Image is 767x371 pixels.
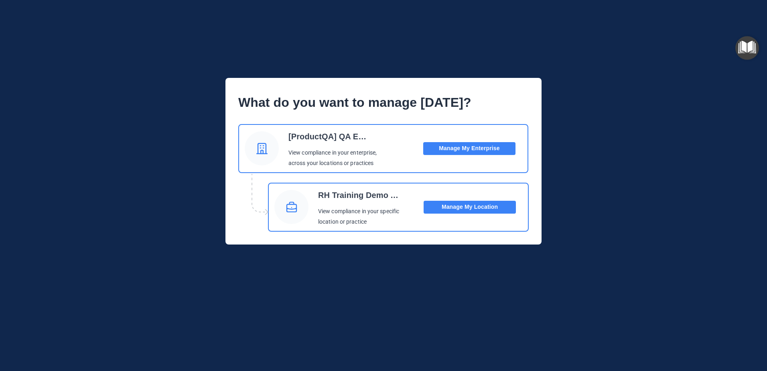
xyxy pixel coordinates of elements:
[318,187,400,203] p: RH Training Demo Account
[318,217,400,227] p: location or practice
[735,36,759,60] button: Open Resource Center
[424,201,516,214] button: Manage My Location
[628,314,757,346] iframe: Drift Widget Chat Controller
[318,206,400,217] p: View compliance in your specific
[288,128,371,145] p: [ProductQA] QA Ent_30_Mar
[423,142,515,155] button: Manage My Enterprise
[238,91,529,114] p: What do you want to manage [DATE]?
[288,148,377,158] p: View compliance in your enterprise,
[288,158,377,169] p: across your locations or practices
